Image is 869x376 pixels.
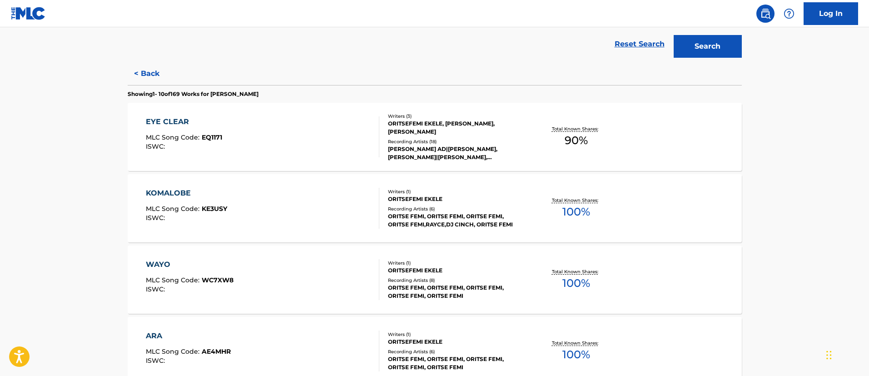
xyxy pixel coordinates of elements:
[202,276,233,284] span: WC7XW8
[388,206,525,212] div: Recording Artists ( 6 )
[552,197,601,204] p: Total Known Shares:
[202,205,227,213] span: KE3USY
[146,356,167,365] span: ISWC :
[388,355,525,371] div: ORITSE FEMI, ORITSE FEMI, ORITSE FEMI, ORITSE FEMI, ORITSE FEMI
[146,285,167,293] span: ISWC :
[146,331,231,341] div: ARA
[562,346,590,363] span: 100 %
[610,34,669,54] a: Reset Search
[146,188,227,199] div: KOMALOBE
[388,284,525,300] div: ORITSE FEMI, ORITSE FEMI, ORITSE FEMI, ORITSE FEMI, ORITSE FEMI
[146,214,167,222] span: ISWC :
[760,8,771,19] img: search
[202,347,231,356] span: AE4MHR
[128,174,742,242] a: KOMALOBEMLC Song Code:KE3USYISWC:Writers (1)ORITSEFEMI EKELERecording Artists (6)ORITSE FEMI, ORI...
[388,138,525,145] div: Recording Artists ( 18 )
[388,348,525,355] div: Recording Artists ( 6 )
[146,259,233,270] div: WAYO
[756,5,775,23] a: Public Search
[388,188,525,195] div: Writers ( 1 )
[388,113,525,120] div: Writers ( 3 )
[128,90,258,98] p: Showing 1 - 10 of 169 Works for [PERSON_NAME]
[552,125,601,132] p: Total Known Shares:
[146,133,202,141] span: MLC Song Code :
[824,332,869,376] iframe: Chat Widget
[128,246,742,314] a: WAYOMLC Song Code:WC7XW8ISWC:Writers (1)ORITSEFEMI EKELERecording Artists (8)ORITSE FEMI, ORITSE ...
[11,7,46,20] img: MLC Logo
[388,260,525,266] div: Writers ( 1 )
[128,103,742,171] a: EYE CLEARMLC Song Code:EQ1171ISWC:Writers (3)ORITSEFEMI EKELE, [PERSON_NAME], [PERSON_NAME]Record...
[552,340,601,346] p: Total Known Shares:
[202,133,222,141] span: EQ1171
[388,120,525,136] div: ORITSEFEMI EKELE, [PERSON_NAME], [PERSON_NAME]
[128,62,182,85] button: < Back
[146,205,202,213] span: MLC Song Code :
[388,212,525,229] div: ORITSE FEMI, ORITSE FEMI, ORITSE FEMI, ORITSE FEMI,RAYCE,DJ CINCH, ORITSE FEMI
[146,347,202,356] span: MLC Song Code :
[784,8,795,19] img: help
[146,116,222,127] div: EYE CLEAR
[562,204,590,220] span: 100 %
[388,277,525,284] div: Recording Artists ( 8 )
[565,132,588,149] span: 90 %
[388,266,525,275] div: ORITSEFEMI EKELE
[780,5,798,23] div: Help
[674,35,742,58] button: Search
[146,276,202,284] span: MLC Song Code :
[562,275,590,291] span: 100 %
[388,195,525,203] div: ORITSEFEMI EKELE
[388,145,525,161] div: [PERSON_NAME] AD|[PERSON_NAME], [PERSON_NAME]|[PERSON_NAME], [PERSON_NAME], [PERSON_NAME], [PERSO...
[388,338,525,346] div: ORITSEFEMI EKELE
[146,142,167,150] span: ISWC :
[826,341,832,369] div: Drag
[552,268,601,275] p: Total Known Shares:
[388,331,525,338] div: Writers ( 1 )
[804,2,858,25] a: Log In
